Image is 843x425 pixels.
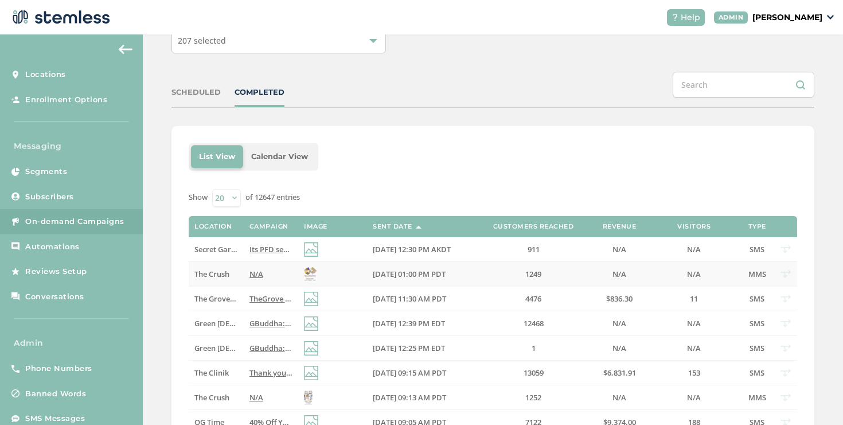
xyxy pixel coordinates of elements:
label: SMS [746,294,768,304]
label: of 12647 entries [245,192,300,203]
label: The Clinik [194,368,237,378]
span: TheGrove La Mesa: You have a new notification waiting for you, {first_name}! Reply END to cancel [249,293,595,304]
span: [DATE] 09:13 AM PDT [373,392,446,403]
label: The Crush [194,269,237,279]
span: Subscribers [25,191,74,203]
label: N/A [249,393,292,403]
span: Segments [25,166,67,177]
label: 10/03/2025 12:39 PM EDT [373,319,470,329]
span: 4476 [525,293,541,304]
span: MMS [748,392,766,403]
span: N/A [687,392,701,403]
img: icon-img-d887fa0c.svg [304,366,318,380]
label: Sent Date [373,223,412,230]
span: Automations [25,241,80,253]
span: N/A [687,244,701,254]
span: 153 [688,368,700,378]
span: 207 selected [178,35,226,46]
span: N/A [612,244,626,254]
label: TheGrove La Mesa: You have a new notification waiting for you, {first_name}! Reply END to cancel [249,294,292,304]
span: On-demand Campaigns [25,216,124,227]
label: MMS [746,393,768,403]
span: The Clinik [194,368,229,378]
span: N/A [687,343,701,353]
span: N/A [612,392,626,403]
label: Show [189,192,208,203]
label: The Crush [194,393,237,403]
label: $836.30 [596,294,642,304]
label: N/A [654,319,734,329]
span: [DATE] 01:00 PM PDT [373,269,446,279]
label: 4476 [482,294,585,304]
label: N/A [596,393,642,403]
label: 1252 [482,393,585,403]
span: Enrollment Options [25,94,107,106]
label: GBuddha: BOGO Free all deli zips today! Fresh new zips to choose from! Visit our Ferndale store u... [249,319,292,329]
img: icon_down-arrow-small-66adaf34.svg [827,15,834,20]
label: 10/03/2025 12:25 PM EDT [373,343,470,353]
label: SMS [746,319,768,329]
label: 13059 [482,368,585,378]
span: 1249 [525,269,541,279]
span: $836.30 [606,293,633,304]
span: MMS [748,269,766,279]
label: MMS [746,269,768,279]
span: Green [DEMOGRAPHIC_DATA] [194,343,300,353]
label: SMS [746,368,768,378]
label: The Grove (Dutchie) [194,294,237,304]
img: icon-arrow-back-accent-c549486e.svg [119,45,132,54]
li: List View [191,145,243,168]
img: icon-img-d887fa0c.svg [304,316,318,331]
label: Secret Garden [194,245,237,254]
label: N/A [596,343,642,353]
iframe: Chat Widget [786,370,843,425]
input: Search [673,72,814,98]
span: The Grove (Dutchie) [194,293,264,304]
label: 12468 [482,319,585,329]
li: Calendar View [243,145,316,168]
span: SMS [750,368,764,378]
span: Its PFD season and Secret Garden is going all out to make your dollars count! Reply END to cancel [249,244,592,254]
span: Reviews Setup [25,266,87,277]
label: Visitors [677,223,711,230]
label: Revenue [603,223,637,230]
label: 1249 [482,269,585,279]
label: 11 [654,294,734,304]
label: N/A [654,343,734,353]
span: N/A [249,392,263,403]
label: Campaign [249,223,288,230]
label: 10/03/2025 12:30 PM AKDT [373,245,470,254]
label: Green Buddha [194,343,237,353]
label: Customers Reached [493,223,574,230]
span: 12468 [524,318,544,329]
label: N/A [249,269,292,279]
span: SMS [750,318,764,329]
span: Locations [25,69,66,80]
label: N/A [596,245,642,254]
label: Type [748,223,766,230]
label: $6,831.91 [596,368,642,378]
span: Phone Numbers [25,363,92,374]
span: 911 [528,244,540,254]
span: N/A [612,269,626,279]
label: 911 [482,245,585,254]
img: xgjSkGpe5htCd6PFLvmeSFdvSGTLCeh.jpg [304,391,313,405]
div: SCHEDULED [171,87,221,98]
span: $6,831.91 [603,368,636,378]
label: N/A [654,269,734,279]
span: The Crush [194,392,229,403]
div: ADMIN [714,11,748,24]
span: Secret Garden [194,244,244,254]
span: [DATE] 11:30 AM PDT [373,293,446,304]
label: 153 [654,368,734,378]
img: icon-img-d887fa0c.svg [304,341,318,356]
label: Green Buddha [194,319,237,329]
img: OxtqLg14BQ8TT821YzR1uSG4rGbnMqSTws1RV62.jpg [304,267,317,281]
label: N/A [654,245,734,254]
span: Help [681,11,700,24]
span: 1252 [525,392,541,403]
img: logo-dark-0685b13c.svg [9,6,110,29]
span: [DATE] 12:25 PM EDT [373,343,445,353]
span: SMS [750,343,764,353]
